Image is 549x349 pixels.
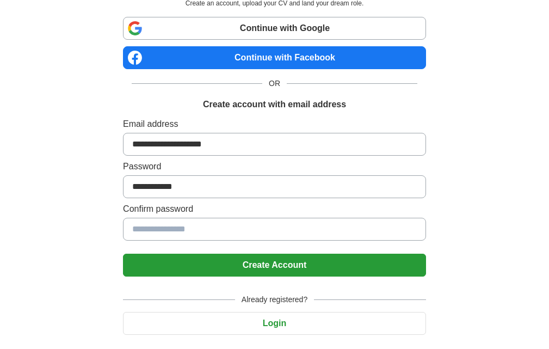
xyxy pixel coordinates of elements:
[123,118,426,131] label: Email address
[123,160,426,173] label: Password
[235,294,314,305] span: Already registered?
[203,98,346,111] h1: Create account with email address
[123,203,426,216] label: Confirm password
[123,46,426,69] a: Continue with Facebook
[123,17,426,40] a: Continue with Google
[123,319,426,328] a: Login
[123,254,426,277] button: Create Account
[123,312,426,335] button: Login
[262,78,287,89] span: OR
